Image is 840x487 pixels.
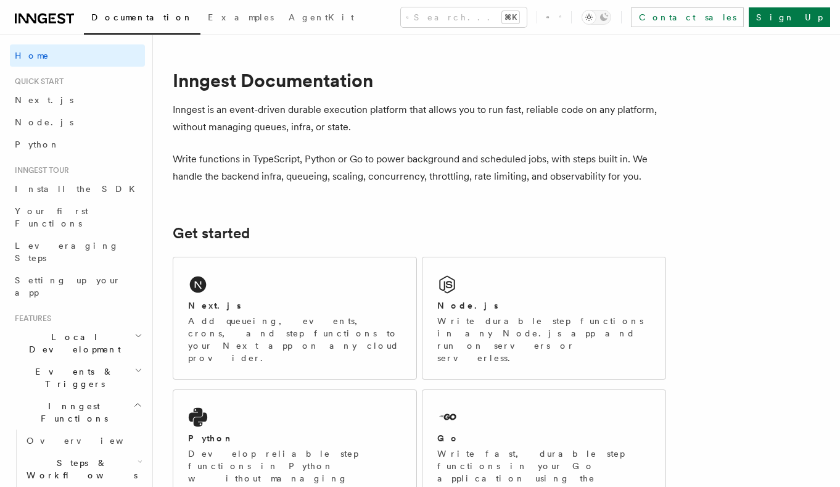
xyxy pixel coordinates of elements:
a: Documentation [84,4,200,35]
a: Your first Functions [10,200,145,235]
span: Overview [27,436,154,446]
a: Leveraging Steps [10,235,145,269]
span: Quick start [10,77,64,86]
span: Install the SDK [15,184,142,194]
a: Setting up your app [10,269,145,304]
p: Add queueing, events, crons, and step functions to your Next app on any cloud provider. [188,315,401,364]
span: Events & Triggers [10,365,134,390]
a: Contact sales [631,7,744,27]
p: Write functions in TypeScript, Python or Go to power background and scheduled jobs, with steps bu... [173,151,666,185]
a: Node.jsWrite durable step functions in any Node.js app and run on servers or serverless. [422,257,666,380]
span: Local Development [10,331,134,356]
span: Documentation [91,12,193,22]
h2: Next.js [188,299,241,312]
kbd: ⌘K [502,11,519,23]
span: Inngest Functions [10,400,133,425]
h1: Inngest Documentation [173,69,666,91]
span: AgentKit [289,12,354,22]
a: Home [10,44,145,67]
span: Python [15,139,60,149]
span: Next.js [15,95,73,105]
p: Inngest is an event-driven durable execution platform that allows you to run fast, reliable code ... [173,101,666,136]
p: Write durable step functions in any Node.js app and run on servers or serverless. [437,315,651,364]
span: Node.js [15,117,73,127]
h2: Python [188,432,234,444]
button: Events & Triggers [10,360,145,395]
a: Python [10,133,145,156]
button: Search...⌘K [401,7,527,27]
button: Toggle dark mode [582,10,611,25]
a: Next.jsAdd queueing, events, crons, and step functions to your Next app on any cloud provider. [173,257,417,380]
a: Next.js [10,89,145,111]
a: Overview [22,430,145,452]
span: Setting up your app [15,275,121,298]
h2: Node.js [437,299,498,312]
span: Home [15,49,49,62]
span: Examples [208,12,274,22]
h2: Go [437,432,459,444]
button: Local Development [10,326,145,360]
span: Your first Functions [15,206,88,228]
a: Examples [200,4,281,33]
a: Install the SDK [10,178,145,200]
a: Get started [173,225,250,242]
span: Features [10,314,51,323]
span: Steps & Workflows [22,457,138,481]
a: AgentKit [281,4,361,33]
button: Inngest Functions [10,395,145,430]
button: Steps & Workflows [22,452,145,486]
a: Sign Up [749,7,830,27]
span: Leveraging Steps [15,241,119,263]
span: Inngest tour [10,165,69,175]
a: Node.js [10,111,145,133]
